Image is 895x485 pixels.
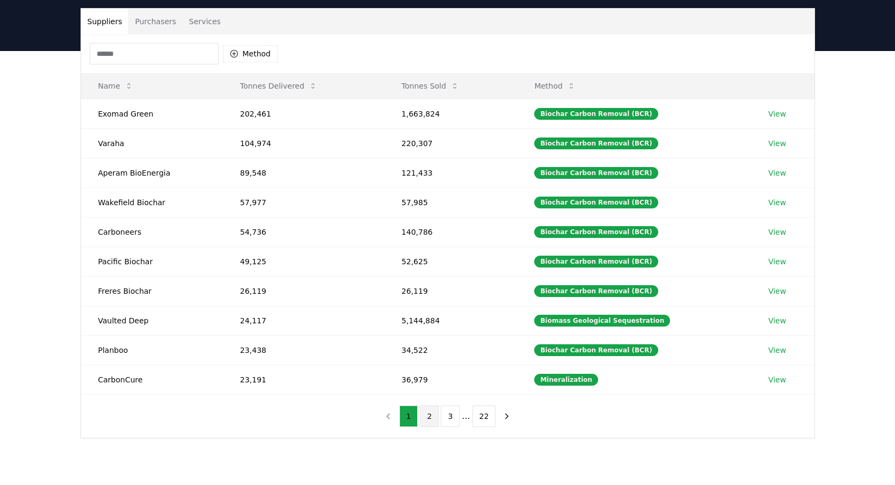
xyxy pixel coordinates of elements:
td: 220,307 [384,128,518,158]
td: Pacific Biochar [81,247,223,276]
a: View [768,108,786,119]
div: Biochar Carbon Removal (BCR) [534,285,658,297]
td: 57,985 [384,187,518,217]
div: Biomass Geological Sequestration [534,315,670,327]
div: Biochar Carbon Removal (BCR) [534,167,658,179]
td: 24,117 [223,306,384,335]
button: 3 [441,406,460,427]
a: View [768,168,786,178]
td: CarbonCure [81,365,223,394]
button: Tonnes Sold [393,75,468,97]
td: 89,548 [223,158,384,187]
td: Wakefield Biochar [81,187,223,217]
td: 5,144,884 [384,306,518,335]
button: next page [498,406,516,427]
td: 23,438 [223,335,384,365]
td: Exomad Green [81,99,223,128]
td: Carboneers [81,217,223,247]
td: 54,736 [223,217,384,247]
td: 36,979 [384,365,518,394]
td: 26,119 [384,276,518,306]
td: 26,119 [223,276,384,306]
td: 34,522 [384,335,518,365]
td: 57,977 [223,187,384,217]
button: 2 [420,406,439,427]
button: Suppliers [81,9,129,34]
button: Tonnes Delivered [231,75,326,97]
button: Purchasers [128,9,183,34]
a: View [768,315,786,326]
div: Mineralization [534,374,598,386]
button: Method [223,45,278,62]
td: Planboo [81,335,223,365]
div: Biochar Carbon Removal (BCR) [534,226,658,238]
td: 140,786 [384,217,518,247]
li: ... [462,410,470,423]
button: Services [183,9,227,34]
td: Vaulted Deep [81,306,223,335]
td: 202,461 [223,99,384,128]
td: 1,663,824 [384,99,518,128]
button: Name [90,75,142,97]
td: 121,433 [384,158,518,187]
td: Aperam BioEnergia [81,158,223,187]
td: 23,191 [223,365,384,394]
a: View [768,286,786,296]
a: View [768,374,786,385]
div: Biochar Carbon Removal (BCR) [534,108,658,120]
div: Biochar Carbon Removal (BCR) [534,197,658,208]
a: View [768,227,786,237]
td: Varaha [81,128,223,158]
button: 22 [472,406,496,427]
a: View [768,197,786,208]
a: View [768,256,786,267]
a: View [768,345,786,356]
button: Method [526,75,584,97]
td: 52,625 [384,247,518,276]
td: 104,974 [223,128,384,158]
div: Biochar Carbon Removal (BCR) [534,137,658,149]
td: Freres Biochar [81,276,223,306]
a: View [768,138,786,149]
td: 49,125 [223,247,384,276]
div: Biochar Carbon Removal (BCR) [534,256,658,267]
div: Biochar Carbon Removal (BCR) [534,344,658,356]
button: 1 [399,406,418,427]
